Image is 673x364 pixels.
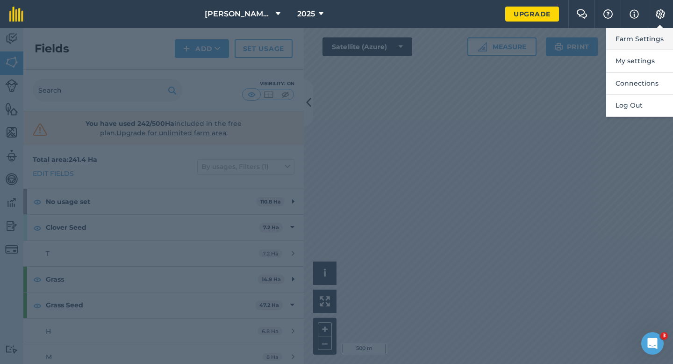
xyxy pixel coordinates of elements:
span: 3 [660,332,668,340]
img: Two speech bubbles overlapping with the left bubble in the forefront [576,9,587,19]
img: A cog icon [655,9,666,19]
button: Log Out [606,95,673,116]
img: fieldmargin Logo [9,7,23,22]
img: svg+xml;base64,PHN2ZyB4bWxucz0iaHR0cDovL3d3dy53My5vcmcvMjAwMC9zdmciIHdpZHRoPSIxNyIgaGVpZ2h0PSIxNy... [630,8,639,20]
a: Upgrade [505,7,559,22]
button: Farm Settings [606,28,673,50]
button: Connections [606,73,673,95]
iframe: Intercom live chat [641,332,664,355]
span: [PERSON_NAME] & Sons Farming LTD [205,8,272,20]
img: A question mark icon [602,9,614,19]
span: 2025 [297,8,315,20]
button: My settings [606,50,673,72]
